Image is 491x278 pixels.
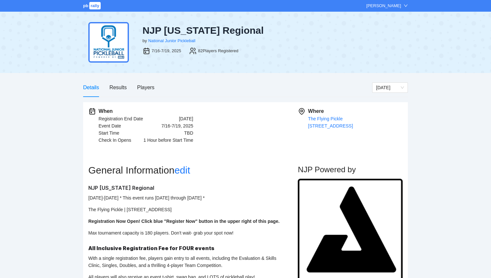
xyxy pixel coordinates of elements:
[99,115,143,122] div: Registration End Date
[144,137,193,144] div: 1 Hour before Start Time
[148,38,195,43] a: National Junior Pickleball
[88,255,283,269] p: With a single registration fee, players gain entry to all events, including the Evaluation & Skil...
[143,38,147,44] div: by
[174,165,190,175] a: edit
[308,116,353,128] a: The Flying Pickle[STREET_ADDRESS]
[88,164,298,176] h2: General Information
[308,107,403,115] div: Where
[198,48,238,54] div: 82 Players Registered
[404,4,408,8] span: down
[137,83,154,91] div: Players
[99,122,121,129] div: Event Date
[99,137,131,144] div: Check In Opens
[83,3,88,8] span: pb
[152,48,181,54] div: 7/16-7/19, 2025
[88,245,214,251] strong: All Inclusive Registration Fee for FOUR events
[83,83,99,91] div: Details
[298,164,403,175] h2: NJP Powered by
[88,22,129,63] img: njp-logo2.png
[88,219,280,224] strong: Registration Now Open! Click blue "Register Now" button in the upper right of this page.
[83,3,102,8] a: pbrally
[99,129,120,137] div: Start Time
[179,115,193,122] div: [DATE]
[99,107,193,115] div: When
[109,83,127,91] div: Results
[88,206,283,213] p: The Flying Pickle | [STREET_ADDRESS]
[184,129,193,137] div: TBD
[143,25,295,36] div: NJP [US_STATE] Regional
[88,184,283,192] h3: NJP [US_STATE] Regional
[366,3,401,9] div: [PERSON_NAME]
[88,229,283,236] p: Max tournament capacity is 180 players. Don't wait- grab your spot now!
[88,194,283,201] p: [DATE]-[DATE] * This event runs [DATE] through [DATE] *
[161,122,193,129] div: 7/16-7/19, 2025
[376,83,404,92] span: Saturday
[89,2,101,9] span: rally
